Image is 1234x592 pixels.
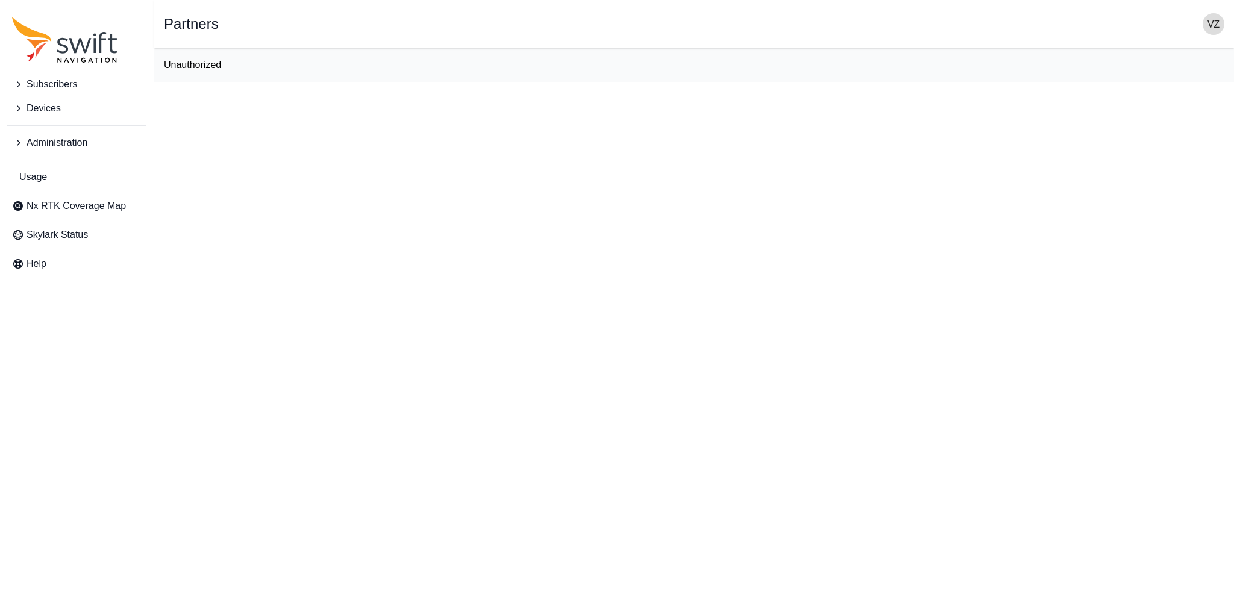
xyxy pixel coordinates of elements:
span: Nx RTK Coverage Map [27,199,126,213]
span: Usage [19,170,47,184]
span: Skylark Status [27,228,88,242]
a: Nx RTK Coverage Map [7,194,146,218]
div: Unauthorized [164,58,1224,72]
button: Subscribers [7,72,146,96]
span: Help [27,257,46,271]
span: Devices [27,101,61,116]
button: Devices [7,96,146,120]
span: Subscribers [27,77,77,92]
h1: Partners [164,17,219,31]
a: Usage [7,165,146,189]
img: user photo [1203,13,1224,35]
span: Administration [27,136,87,150]
a: Skylark Status [7,223,146,247]
button: Administration [7,131,146,155]
a: Help [7,252,146,276]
